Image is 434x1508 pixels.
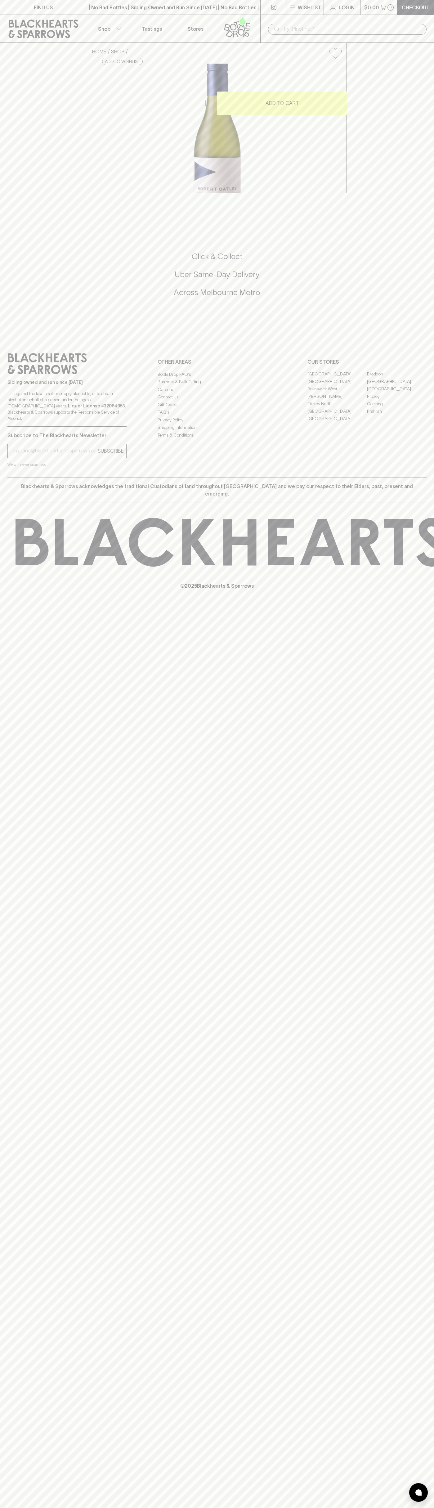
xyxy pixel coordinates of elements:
a: [GEOGRAPHIC_DATA] [307,378,367,385]
p: OTHER AREAS [158,358,277,366]
a: Geelong [367,400,427,408]
input: Try "Pinot noir" [283,24,422,34]
h5: Across Melbourne Metro [7,287,427,298]
a: Terms & Conditions [158,431,277,439]
p: Wishlist [298,4,321,11]
a: [GEOGRAPHIC_DATA] [307,370,367,378]
h5: Click & Collect [7,251,427,262]
p: It is against the law to sell or supply alcohol to, or to obtain alcohol on behalf of a person un... [7,390,127,421]
p: $0.00 [364,4,379,11]
button: Shop [87,15,131,43]
a: [GEOGRAPHIC_DATA] [367,378,427,385]
p: Stores [187,25,204,33]
button: ADD TO CART [217,92,347,115]
button: Add to wishlist [327,45,344,61]
p: Login [339,4,355,11]
a: Braddon [367,370,427,378]
a: Fitzroy [367,393,427,400]
p: 0 [389,6,392,9]
img: bubble-icon [415,1489,422,1496]
a: [GEOGRAPHIC_DATA] [307,415,367,423]
button: Add to wishlist [102,58,143,65]
a: HOME [92,49,106,54]
a: Gift Cards [158,401,277,408]
p: Subscribe to The Blackhearts Newsletter [7,432,127,439]
p: Shop [98,25,110,33]
input: e.g. jane@blackheartsandsparrows.com.au [12,446,95,456]
img: 37546.png [87,64,347,193]
a: Business & Bulk Gifting [158,378,277,386]
a: Brunswick West [307,385,367,393]
p: Tastings [142,25,162,33]
a: Tastings [130,15,174,43]
p: Sibling owned and run since [DATE] [7,379,127,385]
a: Fitzroy North [307,400,367,408]
a: Privacy Policy [158,416,277,424]
strong: Liquor License #32064953 [68,403,125,408]
p: FIND US [34,4,53,11]
a: SHOP [111,49,124,54]
p: Blackhearts & Sparrows acknowledges the traditional Custodians of land throughout [GEOGRAPHIC_DAT... [12,482,422,497]
a: Careers [158,386,277,393]
p: We will never spam you [7,461,127,468]
p: SUBSCRIBE [98,447,124,455]
a: Stores [174,15,217,43]
div: Call to action block [7,227,427,330]
p: Checkout [402,4,430,11]
a: Bottle Drop FAQ's [158,370,277,378]
button: SUBSCRIBE [95,444,126,458]
p: OUR STORES [307,358,427,366]
a: [GEOGRAPHIC_DATA] [367,385,427,393]
a: [GEOGRAPHIC_DATA] [307,408,367,415]
p: ADD TO CART [266,99,299,107]
a: Prahran [367,408,427,415]
a: Shipping Information [158,424,277,431]
a: [PERSON_NAME] [307,393,367,400]
a: FAQ's [158,409,277,416]
a: Contact Us [158,393,277,401]
h5: Uber Same-Day Delivery [7,269,427,280]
